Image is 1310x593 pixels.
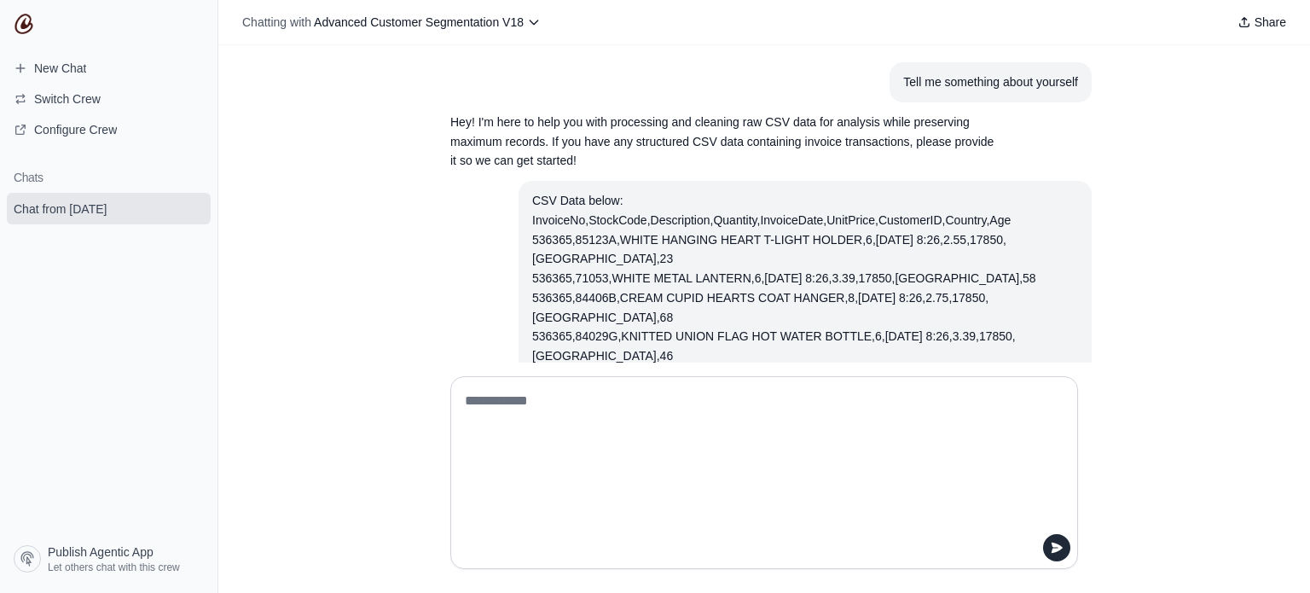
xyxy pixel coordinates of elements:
span: Switch Crew [34,90,101,108]
span: Share [1255,14,1286,31]
button: Switch Crew [7,85,211,113]
button: Chatting with Advanced Customer Segmentation V18 [235,10,548,34]
a: Chat from [DATE] [7,193,211,224]
a: New Chat [7,55,211,82]
p: Hey! I'm here to help you with processing and cleaning raw CSV data for analysis while preserving... [450,113,996,171]
section: User message [890,62,1092,102]
a: Publish Agentic App Let others chat with this crew [7,538,211,579]
span: Advanced Customer Segmentation V18 [314,15,524,29]
span: Let others chat with this crew [48,561,180,574]
button: Share [1231,10,1293,34]
div: CSV Data below: InvoiceNo,StockCode,Description,Quantity,InvoiceDate,UnitPrice,CustomerID,Country... [532,191,1078,482]
a: Configure Crew [7,116,211,143]
span: New Chat [34,60,86,77]
section: Response [437,102,1010,181]
span: Configure Crew [34,121,117,138]
span: Publish Agentic App [48,544,154,561]
div: Tell me something about yourself [903,73,1078,92]
span: Chatting with [242,14,311,31]
section: User message [519,181,1092,492]
img: CrewAI Logo [14,14,34,34]
span: Chat from [DATE] [14,201,107,218]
